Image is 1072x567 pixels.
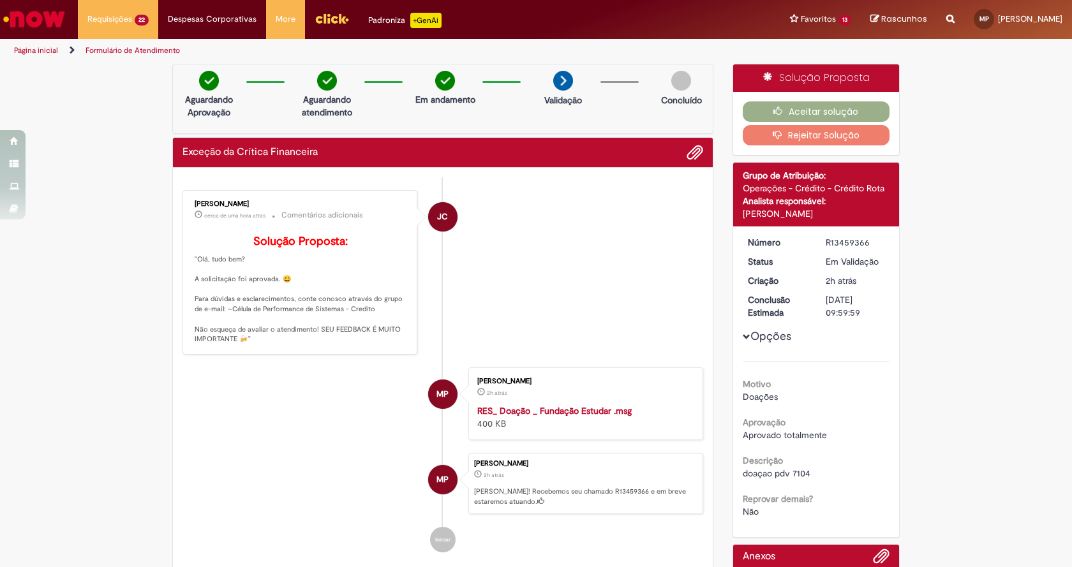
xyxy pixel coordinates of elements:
p: Aguardando atendimento [296,93,358,119]
dt: Criação [738,274,817,287]
a: Página inicial [14,45,58,55]
div: Matheus Lopes De Souza Pires [428,465,458,494]
div: R13459366 [826,236,885,249]
span: Despesas Corporativas [168,13,257,26]
img: click_logo_yellow_360x200.png [315,9,349,28]
div: Solução Proposta [733,64,900,92]
div: Matheus Lopes De Souza Pires [428,379,458,409]
time: 28/08/2025 16:59:56 [826,275,856,286]
dt: Status [738,255,817,268]
dt: Conclusão Estimada [738,293,817,319]
img: arrow-next.png [553,71,573,91]
div: Jonas Correia [428,202,458,232]
b: Reprovar demais? [743,493,813,504]
p: Em andamento [415,93,475,106]
button: Rejeitar Solução [743,125,890,145]
span: More [276,13,295,26]
div: Grupo de Atribuição: [743,169,890,182]
span: [PERSON_NAME] [998,13,1062,24]
button: Adicionar anexos [687,144,703,161]
span: 2h atrás [487,389,507,397]
div: Analista responsável: [743,195,890,207]
div: [DATE] 09:59:59 [826,293,885,319]
b: Aprovação [743,416,785,428]
span: Favoritos [801,13,836,26]
h2: Anexos [743,551,775,563]
b: Motivo [743,378,771,390]
p: +GenAi [410,13,442,28]
img: ServiceNow [1,6,67,32]
span: JC [437,202,448,232]
div: 400 KB [477,404,690,430]
time: 28/08/2025 17:07:17 [204,212,265,219]
span: Requisições [87,13,132,26]
li: Matheus Lopes De Souza Pires [182,453,703,514]
span: cerca de uma hora atrás [204,212,265,219]
span: Não [743,506,759,517]
p: Concluído [661,94,702,107]
span: 13 [838,15,851,26]
div: 28/08/2025 16:59:56 [826,274,885,287]
time: 28/08/2025 16:59:56 [484,471,504,479]
ul: Histórico de tíquete [182,177,703,565]
a: RES_ Doação _ Fundação Estudar .msg [477,405,632,416]
span: Doações [743,391,778,402]
div: Em Validação [826,255,885,268]
button: Aceitar solução [743,101,890,122]
time: 28/08/2025 16:59:52 [487,389,507,397]
div: [PERSON_NAME] [474,460,696,468]
p: Aguardando Aprovação [178,93,240,119]
p: Validação [544,94,582,107]
p: "Olá, tudo bem? A solicitação foi aprovada. 😀 Para dúvidas e esclarecimentos, conte conosco atrav... [195,235,407,344]
span: MP [436,464,449,495]
span: Aprovado totalmente [743,429,827,441]
div: [PERSON_NAME] [195,200,407,208]
h2: Exceção da Crítica Financeira Histórico de tíquete [182,147,318,158]
span: Rascunhos [881,13,927,25]
img: check-circle-green.png [199,71,219,91]
img: check-circle-green.png [435,71,455,91]
span: MP [979,15,989,23]
a: Formulário de Atendimento [86,45,180,55]
span: MP [436,379,449,409]
img: check-circle-green.png [317,71,337,91]
b: Descrição [743,455,783,466]
span: doaçao pdv 7104 [743,468,810,479]
small: Comentários adicionais [281,210,363,221]
div: Padroniza [368,13,442,28]
img: img-circle-grey.png [671,71,691,91]
p: [PERSON_NAME]! Recebemos seu chamado R13459366 e em breve estaremos atuando. [474,487,696,506]
span: 2h atrás [484,471,504,479]
span: 2h atrás [826,275,856,286]
dt: Número [738,236,817,249]
ul: Trilhas de página [10,39,705,63]
span: 22 [135,15,149,26]
b: Solução Proposta: [253,234,348,249]
div: [PERSON_NAME] [477,378,690,385]
div: [PERSON_NAME] [743,207,890,220]
a: Rascunhos [870,13,927,26]
div: Operações - Crédito - Crédito Rota [743,182,890,195]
